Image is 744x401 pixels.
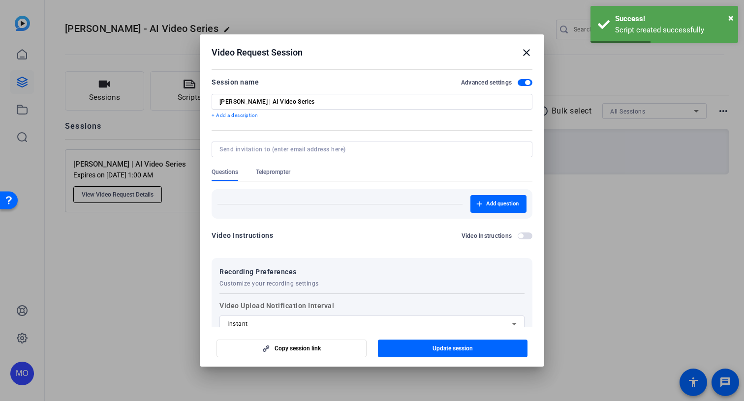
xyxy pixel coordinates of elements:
[217,340,367,357] button: Copy session link
[212,47,532,58] div: Video Request Session
[615,13,731,25] div: Success!
[219,98,525,106] input: Enter Session Name
[470,195,527,213] button: Add question
[378,340,528,357] button: Update session
[256,168,290,176] span: Teleprompter
[219,145,521,153] input: Send invitation to (enter email address here)
[212,76,259,88] div: Session name
[219,266,319,278] span: Recording Preferences
[219,280,319,287] span: Customize your recording settings
[227,320,248,327] span: Instant
[433,344,473,352] span: Update session
[219,300,525,331] label: Video Upload Notification Interval
[486,200,519,208] span: Add question
[521,47,532,58] mat-icon: close
[212,168,238,176] span: Questions
[275,344,321,352] span: Copy session link
[462,232,512,240] h2: Video Instructions
[728,10,734,25] button: Close
[615,25,731,36] div: Script created successfully
[728,12,734,24] span: ×
[212,229,273,241] div: Video Instructions
[212,112,532,119] p: + Add a description
[461,79,512,86] h2: Advanced settings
